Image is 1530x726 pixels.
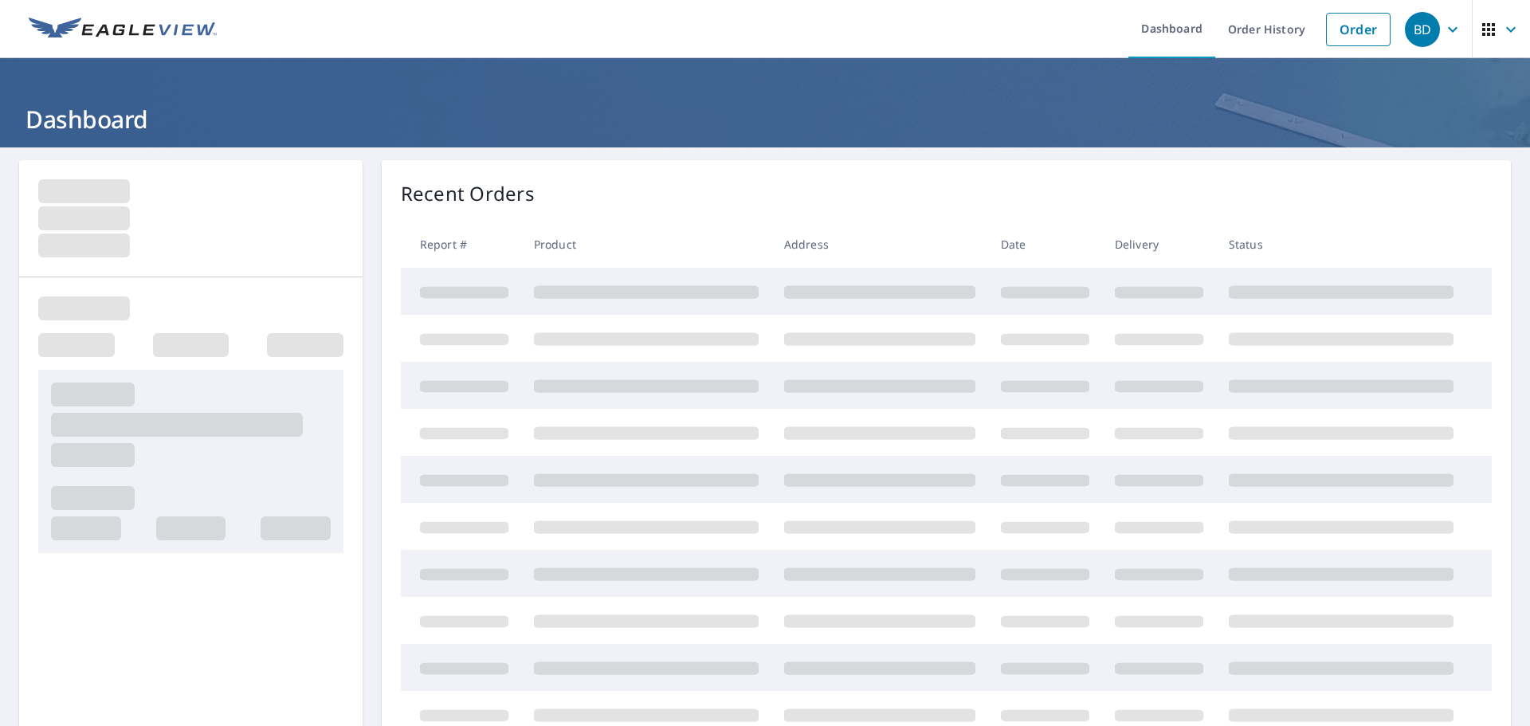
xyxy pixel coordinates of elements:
[1405,12,1440,47] div: BD
[1102,221,1216,268] th: Delivery
[19,103,1511,135] h1: Dashboard
[401,221,521,268] th: Report #
[29,18,217,41] img: EV Logo
[771,221,988,268] th: Address
[401,179,535,208] p: Recent Orders
[1216,221,1466,268] th: Status
[521,221,771,268] th: Product
[1326,13,1391,46] a: Order
[988,221,1102,268] th: Date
